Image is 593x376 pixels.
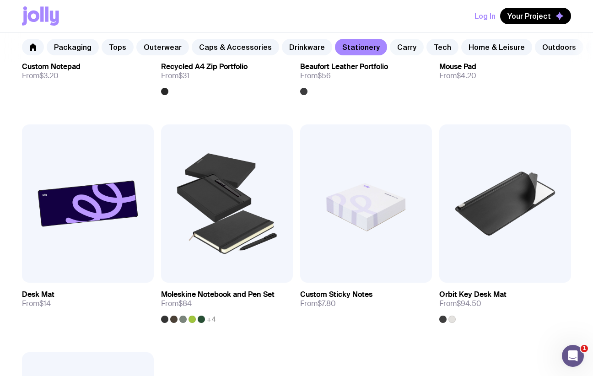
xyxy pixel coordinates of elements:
[300,71,331,81] span: From
[300,62,388,71] h3: Beaufort Leather Portfolio
[535,39,583,55] a: Outdoors
[581,345,588,352] span: 1
[22,299,51,308] span: From
[136,39,189,55] a: Outerwear
[439,290,507,299] h3: Orbit Key Desk Mat
[161,283,293,323] a: Moleskine Notebook and Pen SetFrom$84+4
[426,39,458,55] a: Tech
[161,62,248,71] h3: Recycled A4 Zip Portfolio
[207,316,216,323] span: +4
[318,299,336,308] span: $7.80
[439,62,476,71] h3: Mouse Pad
[500,8,571,24] button: Your Project
[161,71,189,81] span: From
[22,283,154,316] a: Desk MatFrom$14
[22,55,154,88] a: Custom NotepadFrom$3.20
[457,299,481,308] span: $94.50
[192,39,279,55] a: Caps & Accessories
[507,11,551,21] span: Your Project
[461,39,532,55] a: Home & Leisure
[390,39,424,55] a: Carry
[300,55,432,95] a: Beaufort Leather PortfolioFrom$56
[39,71,59,81] span: $3.20
[318,71,331,81] span: $56
[161,299,192,308] span: From
[178,299,192,308] span: $84
[22,71,59,81] span: From
[161,290,275,299] h3: Moleskine Notebook and Pen Set
[39,299,51,308] span: $14
[439,71,476,81] span: From
[439,299,481,308] span: From
[457,71,476,81] span: $4.20
[22,290,54,299] h3: Desk Mat
[47,39,99,55] a: Packaging
[102,39,134,55] a: Tops
[282,39,332,55] a: Drinkware
[22,62,81,71] h3: Custom Notepad
[439,55,571,88] a: Mouse PadFrom$4.20
[335,39,387,55] a: Stationery
[439,283,571,323] a: Orbit Key Desk MatFrom$94.50
[562,345,584,367] iframe: Intercom live chat
[161,55,293,95] a: Recycled A4 Zip PortfolioFrom$31
[300,290,372,299] h3: Custom Sticky Notes
[300,283,432,316] a: Custom Sticky NotesFrom$7.80
[178,71,189,81] span: $31
[474,8,496,24] button: Log In
[300,299,336,308] span: From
